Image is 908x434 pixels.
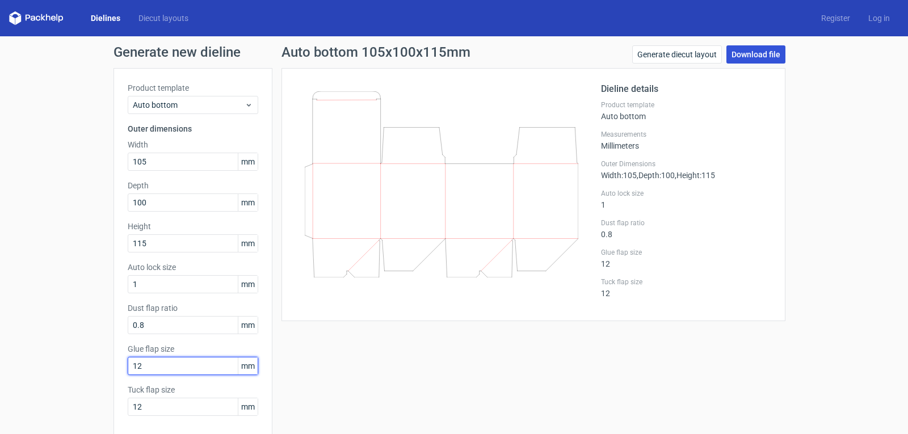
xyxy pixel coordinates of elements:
label: Width [128,139,258,150]
span: mm [238,276,258,293]
label: Auto lock size [601,189,771,198]
div: 12 [601,248,771,268]
span: Width : 105 [601,171,637,180]
label: Tuck flap size [601,277,771,286]
span: , Height : 115 [675,171,715,180]
h3: Outer dimensions [128,123,258,134]
div: 0.8 [601,218,771,239]
label: Product template [128,82,258,94]
h1: Auto bottom 105x100x115mm [281,45,470,59]
label: Outer Dimensions [601,159,771,168]
a: Download file [726,45,785,64]
div: 1 [601,189,771,209]
span: mm [238,398,258,415]
span: mm [238,153,258,170]
a: Generate diecut layout [632,45,722,64]
span: mm [238,194,258,211]
a: Register [812,12,859,24]
a: Diecut layouts [129,12,197,24]
a: Dielines [82,12,129,24]
div: Auto bottom [601,100,771,121]
label: Dust flap ratio [601,218,771,227]
h1: Generate new dieline [113,45,794,59]
label: Dust flap ratio [128,302,258,314]
label: Measurements [601,130,771,139]
label: Auto lock size [128,262,258,273]
span: mm [238,235,258,252]
label: Product template [601,100,771,109]
h2: Dieline details [601,82,771,96]
span: mm [238,317,258,334]
a: Log in [859,12,899,24]
div: Millimeters [601,130,771,150]
span: mm [238,357,258,374]
span: , Depth : 100 [637,171,675,180]
label: Height [128,221,258,232]
label: Depth [128,180,258,191]
label: Glue flap size [128,343,258,355]
label: Glue flap size [601,248,771,257]
div: 12 [601,277,771,298]
label: Tuck flap size [128,384,258,395]
span: Auto bottom [133,99,245,111]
